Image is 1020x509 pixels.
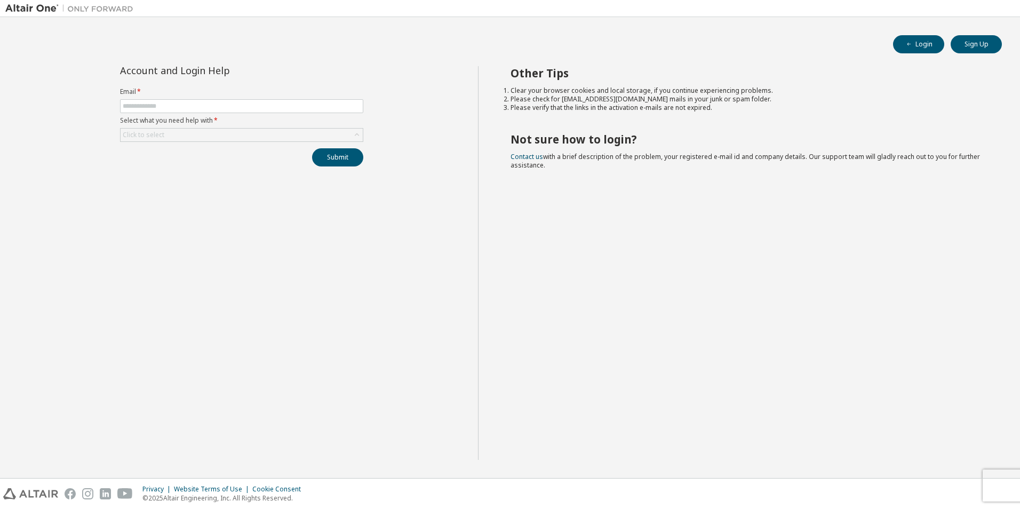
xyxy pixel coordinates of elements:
img: linkedin.svg [100,488,111,499]
label: Select what you need help with [120,116,363,125]
div: Website Terms of Use [174,485,252,494]
img: altair_logo.svg [3,488,58,499]
button: Sign Up [951,35,1002,53]
li: Please check for [EMAIL_ADDRESS][DOMAIN_NAME] mails in your junk or spam folder. [511,95,983,104]
a: Contact us [511,152,543,161]
button: Submit [312,148,363,166]
img: Altair One [5,3,139,14]
img: youtube.svg [117,488,133,499]
button: Login [893,35,944,53]
img: facebook.svg [65,488,76,499]
div: Click to select [123,131,164,139]
p: © 2025 Altair Engineering, Inc. All Rights Reserved. [142,494,307,503]
h2: Other Tips [511,66,983,80]
div: Privacy [142,485,174,494]
li: Please verify that the links in the activation e-mails are not expired. [511,104,983,112]
div: Click to select [121,129,363,141]
div: Account and Login Help [120,66,315,75]
img: instagram.svg [82,488,93,499]
h2: Not sure how to login? [511,132,983,146]
div: Cookie Consent [252,485,307,494]
li: Clear your browser cookies and local storage, if you continue experiencing problems. [511,86,983,95]
label: Email [120,88,363,96]
span: with a brief description of the problem, your registered e-mail id and company details. Our suppo... [511,152,980,170]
